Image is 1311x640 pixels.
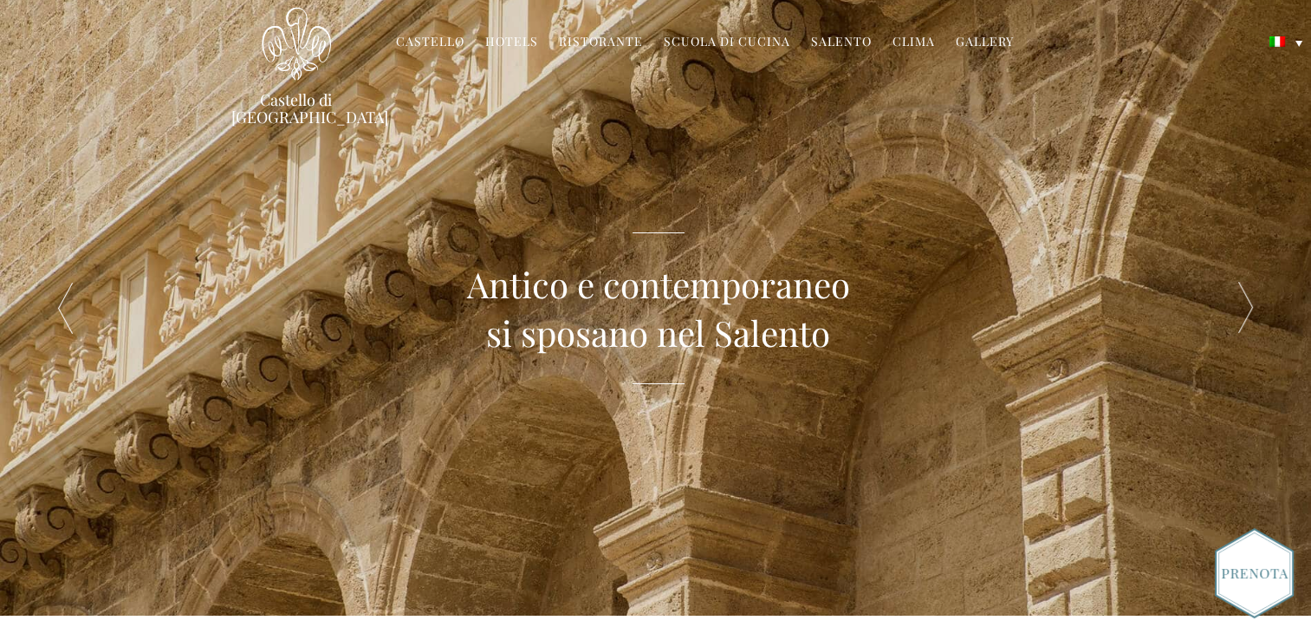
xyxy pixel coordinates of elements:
a: Gallery [956,33,1014,53]
a: Ristorante [559,33,643,53]
img: Castello di Ugento [262,7,331,81]
img: Italiano [1269,36,1285,47]
a: Scuola di Cucina [664,33,790,53]
a: Hotels [485,33,538,53]
a: Castello di [GEOGRAPHIC_DATA] [231,91,361,126]
a: Castello [396,33,464,53]
img: Book_Button_Italian.png [1215,528,1294,618]
h2: Antico e contemporaneo si sposano nel Salento [467,259,850,357]
a: Salento [811,33,872,53]
a: Clima [892,33,935,53]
